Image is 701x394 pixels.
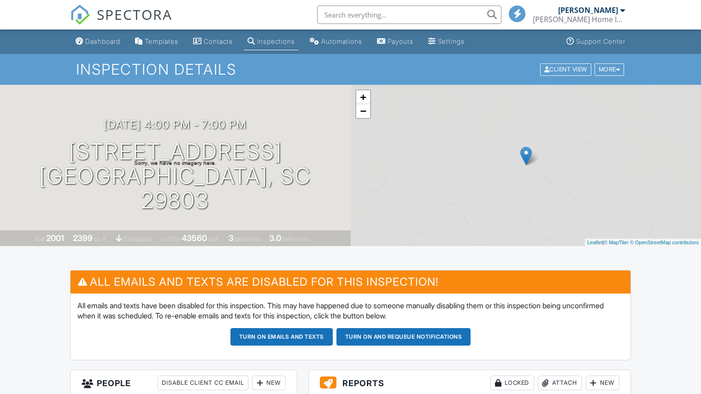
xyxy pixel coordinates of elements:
span: Built [35,235,45,242]
a: Dashboard [72,33,124,50]
div: Contacts [204,37,233,45]
a: Support Center [563,33,629,50]
div: 3 [229,233,234,243]
div: Payouts [388,37,413,45]
div: [PERSON_NAME] [558,6,618,15]
span: Lot Size [161,235,180,242]
div: 3.0 [269,233,281,243]
a: Templates [131,33,182,50]
a: Client View [539,65,594,72]
h1: [STREET_ADDRESS] [GEOGRAPHIC_DATA], SC 29803 [15,140,336,212]
span: crawlspace [124,235,152,242]
h3: [DATE] 4:00 pm - 7:00 pm [104,118,247,131]
div: Client View [540,63,591,76]
input: Search everything... [317,6,501,24]
a: Payouts [373,33,417,50]
div: Templates [145,37,178,45]
h3: All emails and texts are disabled for this inspection! [71,271,630,293]
div: Attach [538,376,582,390]
span: SPECTORA [97,5,172,24]
a: Zoom out [356,104,370,118]
a: Settings [424,33,468,50]
div: Inspections [257,37,295,45]
div: Locked [490,376,534,390]
h1: Inspection Details [76,61,625,77]
div: Automations [321,37,362,45]
div: More [595,63,624,76]
span: sq.ft. [208,235,220,242]
div: 43560 [182,233,207,243]
a: SPECTORA [70,12,172,32]
div: Support Center [576,37,625,45]
a: Inspections [244,33,299,50]
a: © OpenStreetMap contributors [630,240,699,245]
img: The Best Home Inspection Software - Spectora [70,5,90,25]
a: Contacts [189,33,236,50]
div: Hitchcock Home Inspections [533,15,625,24]
div: Settings [438,37,465,45]
div: | [585,239,701,247]
button: Turn on and Requeue Notifications [336,328,471,346]
div: 2001 [46,233,64,243]
p: All emails and texts have been disabled for this inspection. This may have happened due to someon... [77,300,624,321]
div: Disable Client CC Email [158,376,248,390]
div: Dashboard [85,37,120,45]
div: New [252,376,286,390]
button: Turn on emails and texts [230,328,333,346]
div: 2399 [73,233,93,243]
a: © MapTiler [604,240,629,245]
span: bedrooms [235,235,260,242]
a: Automations (Basic) [306,33,366,50]
div: New [586,376,619,390]
span: bathrooms [283,235,309,242]
a: Leaflet [587,240,602,245]
a: Zoom in [356,90,370,104]
span: sq. ft. [94,235,107,242]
